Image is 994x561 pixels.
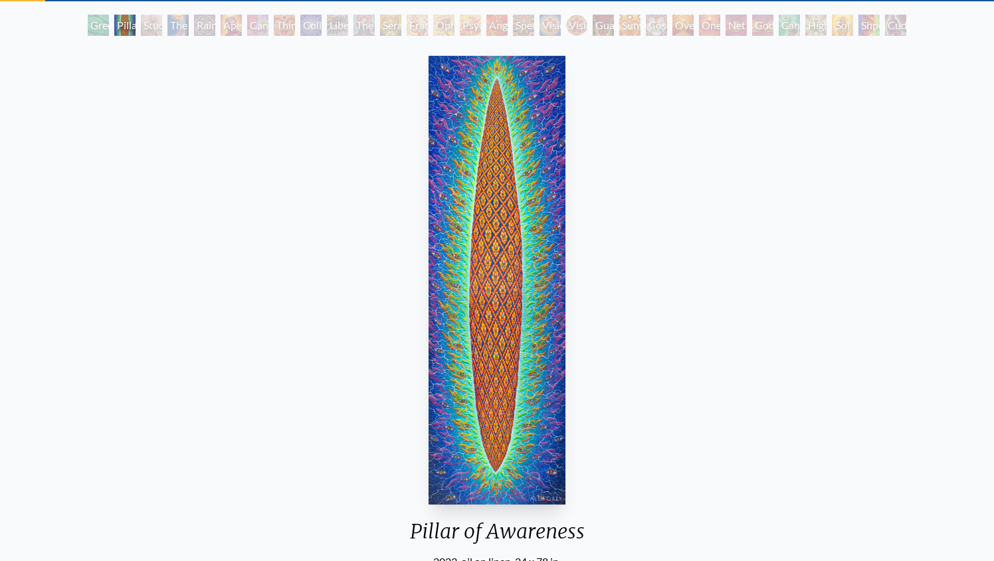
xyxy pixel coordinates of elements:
[114,15,136,36] div: Pillar of Awareness
[752,15,773,36] div: Godself
[88,15,109,36] div: Green Hand
[399,519,595,554] div: Pillar of Awareness
[274,15,295,36] div: Third Eye Tears of Joy
[380,15,401,36] div: Seraphic Transport Docking on the Third Eye
[619,15,641,36] div: Sunyata
[300,15,322,36] div: Collective Vision
[566,15,587,36] div: Vision Crystal Tondo
[593,15,614,36] div: Guardian of Infinite Vision
[832,15,853,36] div: Sol Invictus
[433,15,454,36] div: Ophanic Eyelash
[194,15,215,36] div: Rainbow Eye Ripple
[672,15,694,36] div: Oversoul
[779,15,800,36] div: Cannafist
[221,15,242,36] div: Aperture
[460,15,481,36] div: Psychomicrograph of a Fractal Paisley Cherub Feather Tip
[726,15,747,36] div: Net of Being
[327,15,348,36] div: Liberation Through Seeing
[540,15,561,36] div: Vision Crystal
[486,15,508,36] div: Angel Skin
[141,15,162,36] div: Study for the Great Turn
[167,15,189,36] div: The Torch
[805,15,827,36] div: Higher Vision
[407,15,428,36] div: Fractal Eyes
[353,15,375,36] div: The Seer
[885,15,906,36] div: Cuddle
[646,15,667,36] div: Cosmic Elf
[513,15,534,36] div: Spectral Lotus
[699,15,720,36] div: One
[247,15,268,36] div: Cannabis Sutra
[858,15,880,36] div: Shpongled
[429,56,566,505] img: Pillar-of-Awareness--2023---Alex-Grey-watermarked-(1).jpg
